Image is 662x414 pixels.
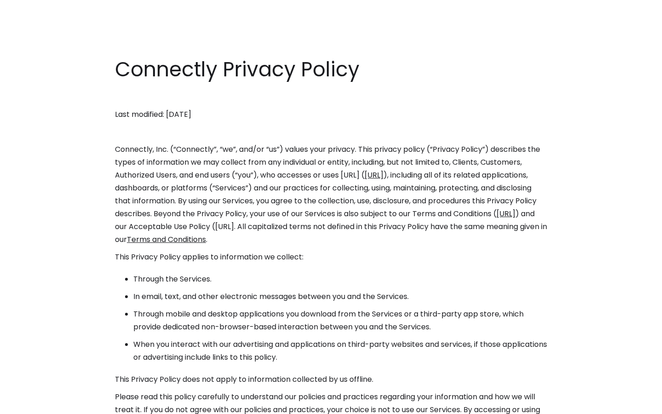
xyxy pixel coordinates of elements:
[115,91,547,103] p: ‍
[127,234,206,245] a: Terms and Conditions
[115,126,547,138] p: ‍
[133,273,547,286] li: Through the Services.
[115,143,547,246] p: Connectly, Inc. (“Connectly”, “we”, and/or “us”) values your privacy. This privacy policy (“Priva...
[115,55,547,84] h1: Connectly Privacy Policy
[115,108,547,121] p: Last modified: [DATE]
[18,398,55,411] ul: Language list
[496,208,515,219] a: [URL]
[133,308,547,333] li: Through mobile and desktop applications you download from the Services or a third-party app store...
[9,397,55,411] aside: Language selected: English
[365,170,383,180] a: [URL]
[115,373,547,386] p: This Privacy Policy does not apply to information collected by us offline.
[133,290,547,303] li: In email, text, and other electronic messages between you and the Services.
[133,338,547,364] li: When you interact with our advertising and applications on third-party websites and services, if ...
[115,251,547,264] p: This Privacy Policy applies to information we collect:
